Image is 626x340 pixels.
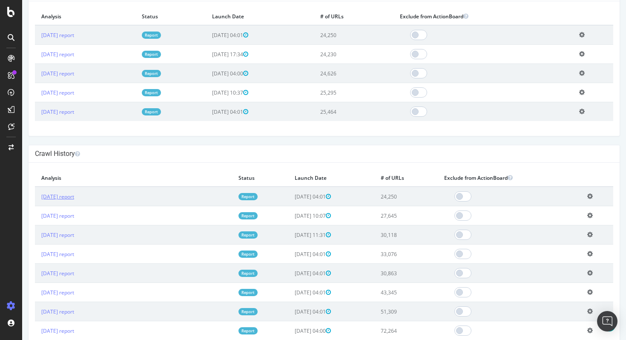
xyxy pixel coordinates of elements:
[19,89,52,96] a: [DATE] report
[273,251,309,258] span: [DATE] 04:01
[352,187,416,206] td: 24,250
[190,70,226,77] span: [DATE] 04:00
[120,89,139,96] a: Report
[19,51,52,58] a: [DATE] report
[190,108,226,115] span: [DATE] 04:01
[190,32,226,39] span: [DATE] 04:01
[13,169,210,187] th: Analysis
[19,251,52,258] a: [DATE] report
[13,8,113,25] th: Analysis
[292,102,371,121] td: 25,464
[292,64,371,83] td: 24,626
[292,45,371,64] td: 24,230
[416,169,559,187] th: Exclude from ActionBoard
[13,150,591,158] h4: Crawl History
[19,231,52,239] a: [DATE] report
[210,169,266,187] th: Status
[292,25,371,45] td: 24,250
[216,308,235,315] a: Report
[352,302,416,321] td: 51,309
[273,289,309,296] span: [DATE] 04:01
[216,270,235,277] a: Report
[273,231,309,239] span: [DATE] 11:31
[190,51,226,58] span: [DATE] 17:34
[19,193,52,200] a: [DATE] report
[597,311,617,331] div: Open Intercom Messenger
[184,8,292,25] th: Launch Date
[216,327,235,334] a: Report
[352,206,416,225] td: 27,645
[190,89,226,96] span: [DATE] 10:37
[352,169,416,187] th: # of URLs
[120,32,139,39] a: Report
[266,169,352,187] th: Launch Date
[352,283,416,302] td: 43,345
[216,193,235,200] a: Report
[19,327,52,334] a: [DATE] report
[371,8,551,25] th: Exclude from ActionBoard
[273,212,309,219] span: [DATE] 10:07
[216,289,235,296] a: Report
[19,270,52,277] a: [DATE] report
[352,245,416,264] td: 33,076
[292,8,371,25] th: # of URLs
[292,83,371,102] td: 25,295
[216,231,235,239] a: Report
[19,308,52,315] a: [DATE] report
[216,212,235,219] a: Report
[120,51,139,58] a: Report
[120,108,139,115] a: Report
[273,327,309,334] span: [DATE] 04:00
[120,70,139,77] a: Report
[273,193,309,200] span: [DATE] 04:01
[19,32,52,39] a: [DATE] report
[273,308,309,315] span: [DATE] 04:01
[216,251,235,258] a: Report
[273,270,309,277] span: [DATE] 04:01
[352,225,416,245] td: 30,118
[19,289,52,296] a: [DATE] report
[19,212,52,219] a: [DATE] report
[19,108,52,115] a: [DATE] report
[19,70,52,77] a: [DATE] report
[113,8,184,25] th: Status
[352,264,416,283] td: 30,863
